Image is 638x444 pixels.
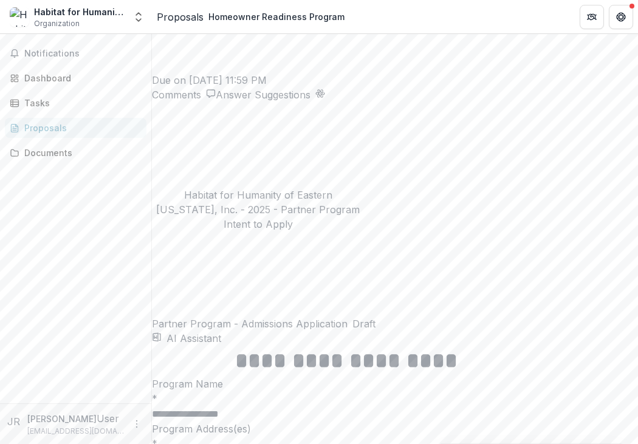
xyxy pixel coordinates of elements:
[24,72,137,84] div: Dashboard
[27,412,97,425] p: [PERSON_NAME]
[216,87,325,102] button: Answer Suggestions
[609,5,633,29] button: Get Help
[10,7,29,27] img: Habitat for Humanity of Eastern Connecticut, Inc.
[34,5,125,18] div: Habitat for Humanity of Eastern [US_STATE], Inc.
[5,44,146,63] button: Notifications
[152,377,638,391] p: Program Name
[97,411,119,426] p: User
[152,188,365,231] p: Habitat for Humanity of Eastern [US_STATE], Inc. - 2025 - Partner Program Intent to Apply
[152,87,216,102] button: Comments
[5,118,146,138] a: Proposals
[152,332,162,342] button: download-proposal
[352,316,376,331] span: Draft
[24,49,142,59] span: Notifications
[152,316,348,331] p: Partner Program - Admissions Application
[5,93,146,113] a: Tasks
[157,8,349,26] nav: breadcrumb
[152,422,638,436] p: Program Address(es)
[24,121,137,134] div: Proposals
[5,68,146,88] a: Dashboard
[5,143,146,163] a: Documents
[24,146,137,159] div: Documents
[130,5,147,29] button: Open entity switcher
[157,10,204,24] a: Proposals
[27,426,125,437] p: [EMAIL_ADDRESS][DOMAIN_NAME]
[24,97,137,109] div: Tasks
[34,18,80,29] span: Organization
[7,414,22,429] div: Jacqueline Richter
[162,331,221,346] button: AI Assistant
[208,10,345,23] div: Homeowner Readiness Program
[129,417,144,431] button: More
[580,5,604,29] button: Partners
[152,73,638,87] p: Due on [DATE] 11:59 PM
